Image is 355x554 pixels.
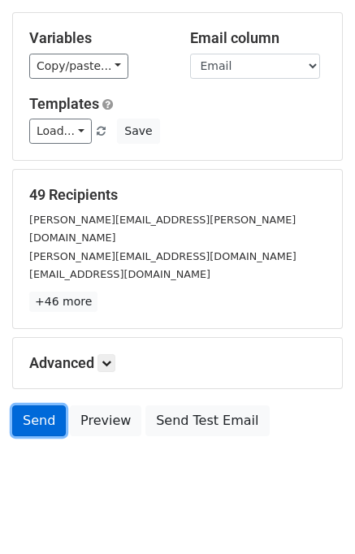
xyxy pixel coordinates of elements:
[29,268,210,280] small: [EMAIL_ADDRESS][DOMAIN_NAME]
[190,29,327,47] h5: Email column
[117,119,159,144] button: Save
[145,405,269,436] a: Send Test Email
[29,186,326,204] h5: 49 Recipients
[29,54,128,79] a: Copy/paste...
[29,354,326,372] h5: Advanced
[29,250,297,262] small: [PERSON_NAME][EMAIL_ADDRESS][DOMAIN_NAME]
[29,95,99,112] a: Templates
[70,405,141,436] a: Preview
[274,476,355,554] iframe: Chat Widget
[29,292,97,312] a: +46 more
[12,405,66,436] a: Send
[29,214,296,245] small: [PERSON_NAME][EMAIL_ADDRESS][PERSON_NAME][DOMAIN_NAME]
[29,119,92,144] a: Load...
[29,29,166,47] h5: Variables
